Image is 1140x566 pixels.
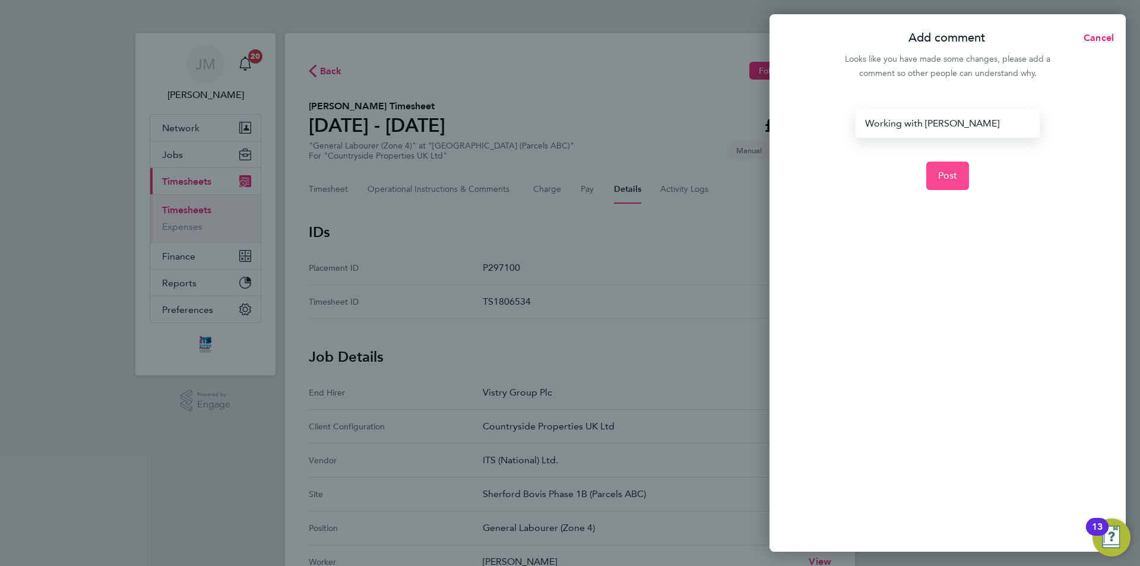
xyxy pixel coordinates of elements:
[1065,26,1126,50] button: Cancel
[1080,32,1114,43] span: Cancel
[938,170,958,182] span: Post
[1092,527,1103,542] div: 13
[856,109,1039,138] div: Working with [PERSON_NAME]
[926,162,970,190] button: Post
[908,30,985,46] p: Add comment
[1092,518,1130,556] button: Open Resource Center, 13 new notifications
[838,52,1057,81] div: Looks like you have made some changes, please add a comment so other people can understand why.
